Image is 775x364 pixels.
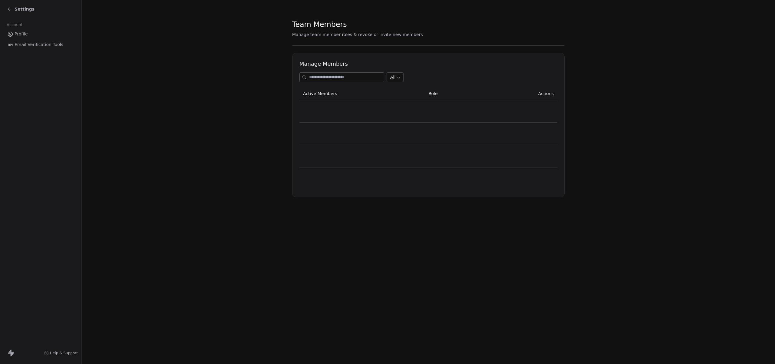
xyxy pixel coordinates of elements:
[15,41,63,48] span: Email Verification Tools
[44,351,78,356] a: Help & Support
[15,31,28,37] span: Profile
[428,91,437,96] span: Role
[50,351,78,356] span: Help & Support
[7,6,35,12] a: Settings
[15,6,35,12] span: Settings
[5,40,77,50] a: Email Verification Tools
[292,20,347,29] span: Team Members
[303,91,337,96] span: Active Members
[299,60,557,68] h1: Manage Members
[292,32,423,37] span: Manage team member roles & revoke or invite new members
[538,91,554,96] span: Actions
[4,20,25,29] span: Account
[5,29,77,39] a: Profile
